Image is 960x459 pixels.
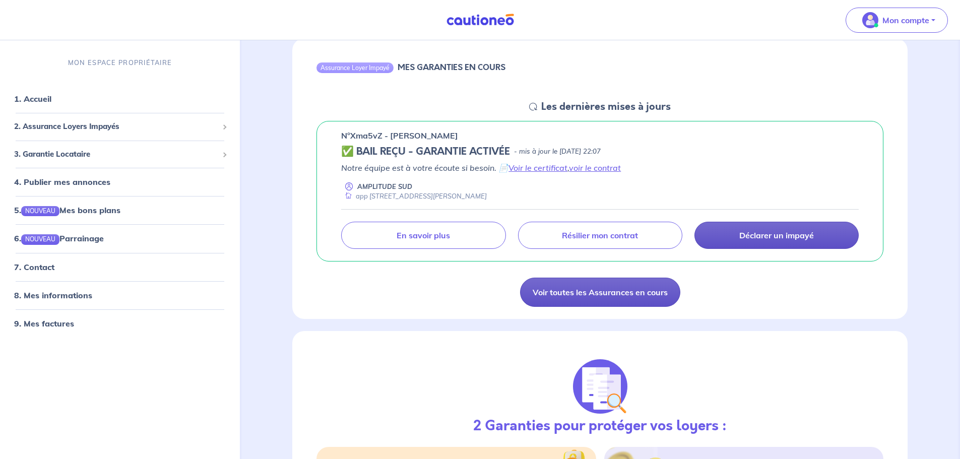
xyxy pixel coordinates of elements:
[541,101,671,113] h5: Les dernières mises à jours
[473,418,727,435] h3: 2 Garanties pour protéger vos loyers :
[882,14,929,26] p: Mon compte
[514,147,601,157] p: - mis à jour le [DATE] 22:07
[14,290,92,300] a: 8. Mes informations
[14,262,54,272] a: 7. Contact
[341,191,487,201] div: app [STREET_ADDRESS][PERSON_NAME]
[569,163,621,173] a: voir le contrat
[4,257,236,277] div: 7. Contact
[68,58,172,68] p: MON ESPACE PROPRIÉTAIRE
[562,230,638,240] p: Résilier mon contrat
[357,182,412,191] p: AMPLITUDE SUD
[14,205,120,215] a: 5.NOUVEAUMes bons plans
[508,163,567,173] a: Voir le certificat
[4,89,236,109] div: 1. Accueil
[694,222,859,249] a: Déclarer un impayé
[14,94,51,104] a: 1. Accueil
[397,230,450,240] p: En savoir plus
[4,313,236,334] div: 9. Mes factures
[862,12,878,28] img: illu_account_valid_menu.svg
[316,62,394,73] div: Assurance Loyer Impayé
[4,200,236,220] div: 5.NOUVEAUMes bons plans
[14,149,218,160] span: 3. Garantie Locataire
[341,146,510,158] h5: ✅ BAIL REÇU - GARANTIE ACTIVÉE
[4,228,236,248] div: 6.NOUVEAUParrainage
[573,359,627,414] img: justif-loupe
[14,318,74,329] a: 9. Mes factures
[341,162,859,174] p: Notre équipe est à votre écoute si besoin. 📄 ,
[520,278,680,307] a: Voir toutes les Assurances en cours
[14,121,218,133] span: 2. Assurance Loyers Impayés
[341,129,458,142] p: n°Xma5vZ - [PERSON_NAME]
[4,145,236,164] div: 3. Garantie Locataire
[398,62,505,72] h6: MES GARANTIES EN COURS
[4,172,236,192] div: 4. Publier mes annonces
[518,222,682,249] a: Résilier mon contrat
[4,285,236,305] div: 8. Mes informations
[739,230,814,240] p: Déclarer un impayé
[4,117,236,137] div: 2. Assurance Loyers Impayés
[846,8,948,33] button: illu_account_valid_menu.svgMon compte
[14,233,104,243] a: 6.NOUVEAUParrainage
[442,14,518,26] img: Cautioneo
[341,146,859,158] div: state: CONTRACT-VALIDATED, Context: NEW,CHOOSE-CERTIFICATE,RELATIONSHIP,LESSOR-DOCUMENTS
[14,177,110,187] a: 4. Publier mes annonces
[341,222,505,249] a: En savoir plus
